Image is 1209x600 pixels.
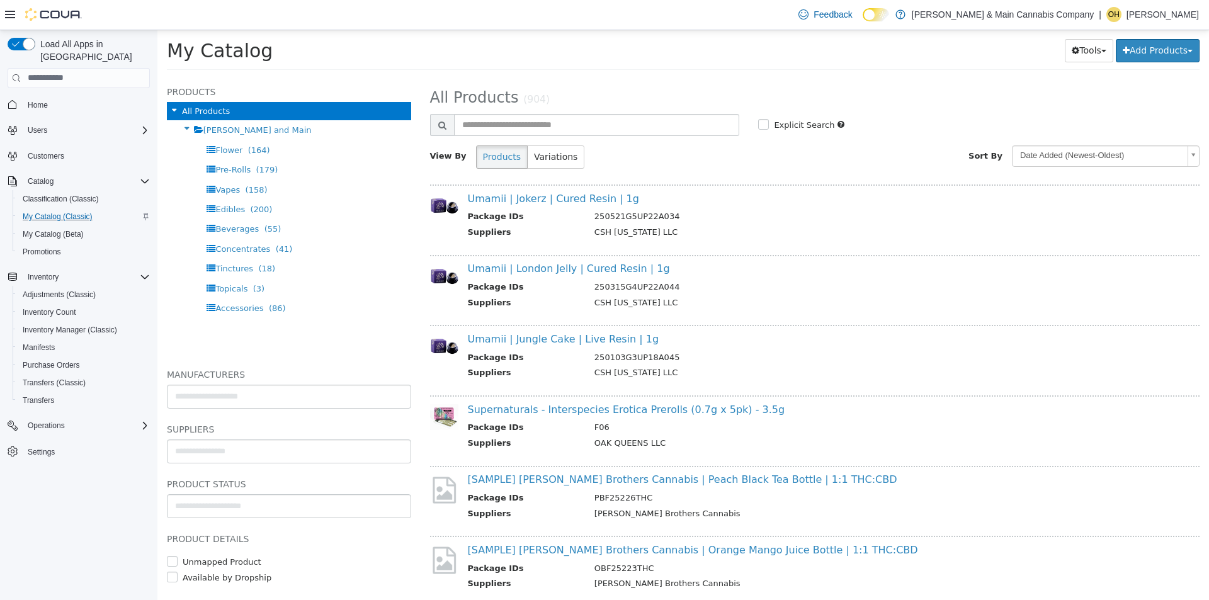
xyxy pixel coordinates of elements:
[13,190,155,208] button: Classification (Classic)
[18,358,150,373] span: Purchase Orders
[25,8,82,21] img: Cova
[18,305,81,320] a: Inventory Count
[273,514,301,545] img: missing-image.png
[3,417,155,434] button: Operations
[28,176,54,186] span: Catalog
[23,325,117,335] span: Inventory Manager (Classic)
[58,135,93,144] span: Pre-Rolls
[310,336,428,352] th: Suppliers
[370,115,427,139] button: Variations
[854,115,1042,137] a: Date Added (Newest-Oldest)
[3,173,155,190] button: Catalog
[366,64,392,75] small: (904)
[13,225,155,243] button: My Catalog (Beta)
[13,392,155,409] button: Transfers
[3,268,155,286] button: Inventory
[9,54,254,69] h5: Products
[1108,7,1120,22] span: OH
[273,121,309,130] span: View By
[310,180,428,196] th: Package IDs
[18,227,89,242] a: My Catalog (Beta)
[428,180,1014,196] td: 250521G5UP22A034
[23,247,61,257] span: Promotions
[23,378,86,388] span: Transfers (Classic)
[3,96,155,114] button: Home
[310,303,502,315] a: Umamii | Jungle Cake | Live Resin | 1g
[58,273,106,283] span: Accessories
[428,321,1014,337] td: 250103G3UP18A045
[3,442,155,460] button: Settings
[310,232,513,244] a: Umamii | London Jelly | Cured Resin | 1g
[811,121,845,130] span: Sort By
[18,191,150,207] span: Classification (Classic)
[28,272,59,282] span: Inventory
[3,122,155,139] button: Users
[9,392,254,407] h5: Suppliers
[18,209,98,224] a: My Catalog (Classic)
[855,116,1025,135] span: Date Added (Newest-Oldest)
[23,290,96,300] span: Adjustments (Classic)
[18,287,101,302] a: Adjustments (Classic)
[428,196,1014,212] td: CSH [US_STATE] LLC
[310,196,428,212] th: Suppliers
[310,461,428,477] th: Package IDs
[18,340,60,355] a: Manifests
[1099,7,1101,22] p: |
[428,477,1014,493] td: [PERSON_NAME] Brothers Cannabis
[8,91,150,494] nav: Complex example
[428,336,1014,352] td: CSH [US_STATE] LLC
[273,444,301,475] img: missing-image.png
[310,443,740,455] a: [SAMPLE] [PERSON_NAME] Brothers Cannabis | Peach Black Tea Bottle | 1:1 THC:CBD
[18,305,150,320] span: Inventory Count
[1127,7,1199,22] p: [PERSON_NAME]
[428,266,1014,282] td: CSH [US_STATE] LLC
[13,303,155,321] button: Inventory Count
[814,8,852,21] span: Feedback
[428,251,1014,266] td: 250315G4UP22A044
[23,418,150,433] span: Operations
[18,209,150,224] span: My Catalog (Classic)
[13,321,155,339] button: Inventory Manager (Classic)
[58,194,101,203] span: Beverages
[22,541,114,554] label: Available by Dropship
[23,229,84,239] span: My Catalog (Beta)
[958,9,1042,32] button: Add Products
[13,356,155,374] button: Purchase Orders
[428,391,1014,407] td: F06
[428,532,1014,548] td: OBF25223THC
[18,358,85,373] a: Purchase Orders
[310,373,628,385] a: Supernaturals - Interspecies Erotica Prerolls (0.7g x 5pk) - 3.5g
[35,38,150,63] span: Load All Apps in [GEOGRAPHIC_DATA]
[18,191,104,207] a: Classification (Classic)
[23,269,150,285] span: Inventory
[23,174,150,189] span: Catalog
[310,162,482,174] a: Umamii | Jokerz | Cured Resin | 1g
[310,391,428,407] th: Package IDs
[28,151,64,161] span: Customers
[101,234,118,243] span: (18)
[793,2,857,27] a: Feedback
[58,234,96,243] span: Tinctures
[22,526,104,538] label: Unmapped Product
[310,514,761,526] a: [SAMPLE] [PERSON_NAME] Brothers Cannabis | Orange Mango Juice Bottle | 1:1 THC:CBD
[23,98,53,113] a: Home
[13,374,155,392] button: Transfers (Classic)
[28,125,47,135] span: Users
[118,214,135,224] span: (41)
[273,59,361,76] span: All Products
[310,251,428,266] th: Package IDs
[613,89,677,101] label: Explicit Search
[23,342,55,353] span: Manifests
[428,547,1014,563] td: [PERSON_NAME] Brothers Cannabis
[428,407,1014,422] td: OAK QUEENS LLC
[23,307,76,317] span: Inventory Count
[23,174,59,189] button: Catalog
[9,501,254,516] h5: Product Details
[107,194,124,203] span: (55)
[23,444,60,460] a: Settings
[98,135,120,144] span: (179)
[310,266,428,282] th: Suppliers
[18,227,150,242] span: My Catalog (Beta)
[23,395,54,405] span: Transfers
